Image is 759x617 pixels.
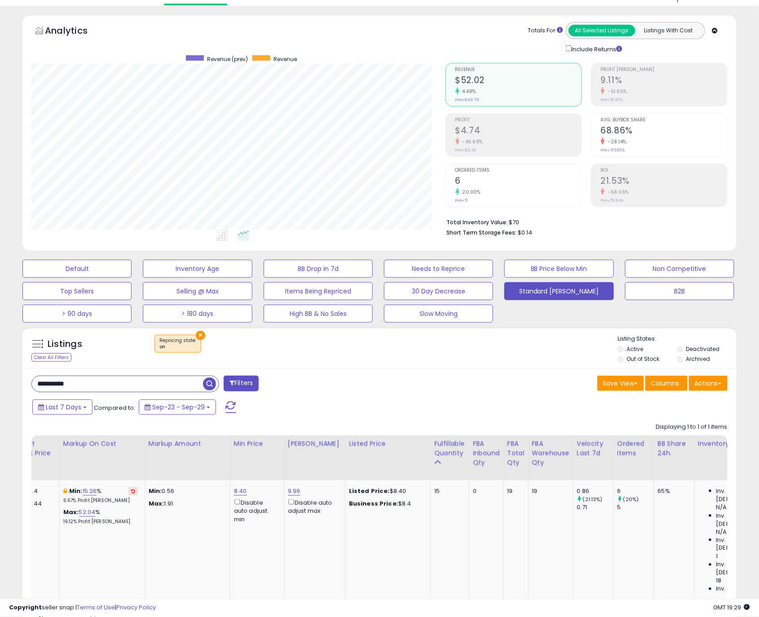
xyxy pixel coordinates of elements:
[627,345,643,353] label: Active
[274,55,297,63] span: Revenue
[455,198,468,203] small: Prev: 5
[601,125,727,138] h2: 68.86%
[447,216,721,227] li: $70
[59,435,145,480] th: The percentage added to the cost of goods (COGS) that forms the calculator for Min & Max prices.
[9,604,156,613] div: seller snap | |
[518,228,533,237] span: $0.14
[384,260,493,278] button: Needs to Reprice
[139,399,216,415] button: Sep-23 - Sep-29
[349,500,424,508] div: $8.4
[28,487,37,495] span: 8.4
[149,487,223,495] p: 0.56
[349,487,424,495] div: $8.40
[159,344,196,350] div: on
[32,399,93,415] button: Last 7 Days
[447,229,517,236] b: Short Term Storage Fees:
[152,403,205,412] span: Sep-23 - Sep-29
[504,282,613,300] button: Standard [PERSON_NAME]
[601,147,625,153] small: Prev: 95.83%
[601,198,624,203] small: Prev: 51.34%
[473,439,500,467] div: FBA inbound Qty
[63,487,138,504] div: %
[63,508,138,525] div: %
[455,97,480,102] small: Prev: $49.79
[577,439,610,458] div: Velocity Last 7d
[605,138,627,145] small: -28.14%
[149,500,223,508] p: 1.91
[569,25,635,36] button: All Selected Listings
[459,88,477,95] small: 4.48%
[577,503,613,511] div: 0.71
[83,487,97,496] a: 15.26
[716,553,718,561] span: 1
[264,260,373,278] button: BB Drop in 7d
[601,176,727,188] h2: 21.53%
[455,147,477,153] small: Prev: $9.42
[686,355,710,363] label: Archived
[635,25,702,36] button: Listings With Cost
[143,305,252,323] button: > 180 days
[605,189,629,195] small: -58.06%
[77,604,115,612] a: Terms of Use
[459,138,483,145] small: -49.68%
[716,577,722,585] span: 18
[207,55,248,63] span: Revenue (prev)
[234,497,277,524] div: Disable auto adjust min
[288,497,338,515] div: Disable auto adjust max
[79,508,96,517] a: 52.04
[507,439,525,467] div: FBA Total Qty
[46,403,81,412] span: Last 7 Days
[605,88,627,95] small: -51.85%
[455,125,582,138] h2: $4.74
[9,604,42,612] strong: Copyright
[625,260,734,278] button: Non Competitive
[507,487,521,495] div: 19
[9,439,56,458] div: Current Buybox Price
[532,439,569,467] div: FBA Warehouse Qty
[63,439,141,448] div: Markup on Cost
[149,439,226,448] div: Markup Amount
[601,118,727,123] span: Avg. Buybox Share
[447,218,508,226] b: Total Inventory Value:
[22,305,132,323] button: > 90 days
[69,487,83,495] b: Min:
[597,376,644,391] button: Save View
[601,75,727,87] h2: 9.11%
[618,439,650,458] div: Ordered Items
[714,604,750,612] span: 2025-10-7 19:29 GMT
[288,487,300,496] a: 9.99
[22,260,132,278] button: Default
[689,376,728,391] button: Actions
[434,439,465,458] div: Fulfillable Quantity
[455,168,582,173] span: Ordered Items
[31,353,71,362] div: Clear All Filters
[583,496,603,503] small: (21.13%)
[658,439,691,458] div: BB Share 24h.
[234,487,247,496] a: 8.40
[625,282,734,300] button: B2B
[459,189,481,195] small: 20.00%
[618,487,654,495] div: 6
[618,503,654,511] div: 5
[149,487,162,495] strong: Min:
[434,487,462,495] div: 15
[656,423,728,431] div: Displaying 1 to 1 of 1 items
[349,499,398,508] b: Business Price:
[473,487,497,495] div: 0
[234,439,280,448] div: Min Price
[28,499,42,508] span: 8.44
[349,439,427,448] div: Listed Price
[623,496,639,503] small: (20%)
[627,355,659,363] label: Out of Stock
[601,168,727,173] span: ROI
[45,24,105,39] h5: Analytics
[288,439,341,448] div: [PERSON_NAME]
[559,44,633,54] div: Include Returns
[532,487,566,495] div: 19
[455,75,582,87] h2: $52.02
[686,345,720,353] label: Deactivated
[455,118,582,123] span: Profit
[716,528,727,536] span: N/A
[601,67,727,72] span: Profit [PERSON_NAME]
[264,282,373,300] button: Items Being Repriced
